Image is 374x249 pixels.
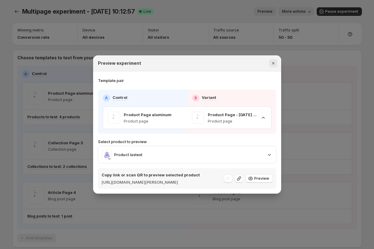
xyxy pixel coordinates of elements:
[192,112,204,124] img: Product Page - Jun 9, 10:25:12
[124,119,171,124] p: Product page
[254,176,269,181] span: Preview
[102,179,200,185] p: [URL][DOMAIN_NAME][PERSON_NAME]
[269,59,278,67] button: Close
[108,112,120,124] img: Product Page aluminum
[208,112,257,118] p: Product Page - [DATE] 10:25:12
[124,112,171,118] p: Product Page aluminum
[208,119,257,124] p: Product page
[102,150,112,159] img: Product lastest
[105,96,108,100] h2: A
[98,139,276,145] p: Select product to preview
[102,172,200,178] p: Copy link or scan QR to preview selected product
[113,94,127,100] p: Control
[194,96,197,100] h2: B
[98,77,124,84] h3: Template pair
[202,94,216,100] p: Variant
[98,60,141,66] h2: Preview experiment
[246,174,273,183] button: Preview
[114,152,142,158] p: Product lastest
